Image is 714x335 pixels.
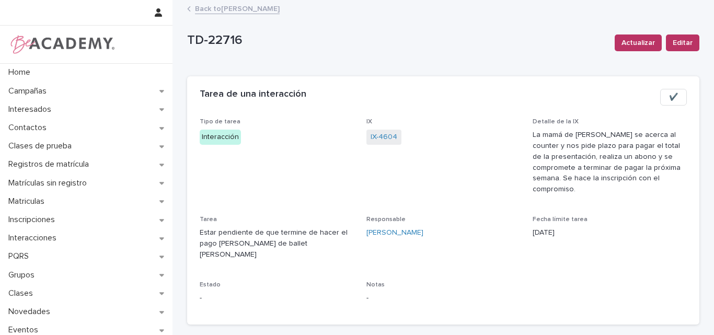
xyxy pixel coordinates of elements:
[200,282,221,288] span: Estado
[366,216,406,223] span: Responsable
[4,197,53,206] p: Matriculas
[533,216,588,223] span: Fecha límite tarea
[200,216,217,223] span: Tarea
[666,34,699,51] button: Editar
[4,105,60,114] p: Interesados
[615,34,662,51] button: Actualizar
[4,178,95,188] p: Matrículas sin registro
[200,130,241,145] div: Interacción
[366,282,385,288] span: Notas
[533,119,579,125] span: Detalle de la IX
[195,2,280,14] a: Back to[PERSON_NAME]
[366,119,372,125] span: IX
[533,227,687,238] p: [DATE]
[4,288,41,298] p: Clases
[4,86,55,96] p: Campañas
[660,89,687,106] button: ✔️
[4,307,59,317] p: Novedades
[4,251,37,261] p: PQRS
[200,89,306,100] h2: Tarea de una interacción
[187,33,606,48] p: TD-22716
[621,38,655,48] span: Actualizar
[4,123,55,133] p: Contactos
[371,132,397,143] a: IX-4604
[669,92,678,102] span: ✔️
[200,119,240,125] span: Tipo de tarea
[4,233,65,243] p: Interacciones
[366,227,423,238] a: [PERSON_NAME]
[4,159,97,169] p: Registros de matrícula
[4,215,63,225] p: Inscripciones
[4,270,43,280] p: Grupos
[4,141,80,151] p: Clases de prueba
[200,293,354,304] p: -
[673,38,693,48] span: Editar
[8,34,116,55] img: WPrjXfSUmiLcdUfaYY4Q
[533,130,687,195] p: La mamá de [PERSON_NAME] se acerca al counter y nos pide plazo para pagar el total de la presenta...
[200,227,354,260] p: Estar pendiente de que termine de hacer el pago [PERSON_NAME] de ballet [PERSON_NAME]
[4,67,39,77] p: Home
[366,293,521,304] p: -
[4,325,47,335] p: Eventos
